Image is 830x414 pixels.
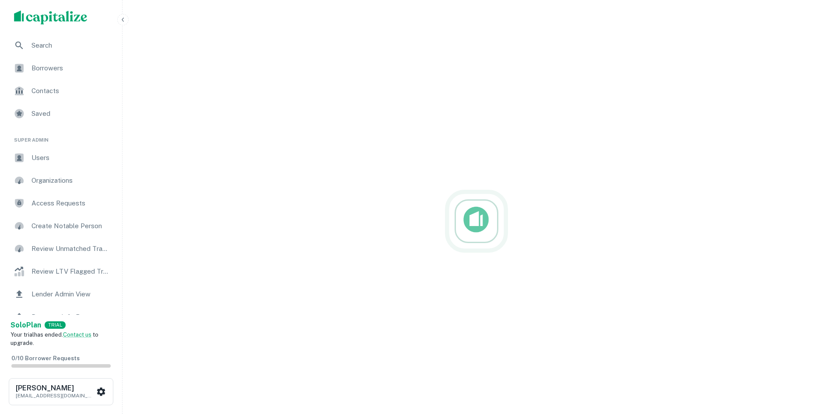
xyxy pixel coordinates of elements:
a: Search [7,35,115,56]
a: Borrower Info Requests [7,306,115,327]
span: Contacts [32,86,110,96]
span: Review LTV Flagged Transactions [32,266,110,277]
span: Saved [32,108,110,119]
span: Access Requests [32,198,110,209]
a: Saved [7,103,115,124]
button: [PERSON_NAME][EMAIL_ADDRESS][DOMAIN_NAME] [9,378,113,405]
a: Contact us [63,331,91,338]
a: Contacts [7,80,115,101]
span: Borrower Info Requests [32,312,110,322]
a: Review Unmatched Transactions [7,238,115,259]
a: Create Notable Person [7,216,115,237]
span: Organizations [32,175,110,186]
a: Lender Admin View [7,284,115,305]
h6: [PERSON_NAME] [16,385,95,392]
span: Lender Admin View [32,289,110,299]
div: TRIAL [45,321,66,329]
a: SoloPlan [11,320,41,331]
a: Access Requests [7,193,115,214]
span: Review Unmatched Transactions [32,244,110,254]
p: [EMAIL_ADDRESS][DOMAIN_NAME] [16,392,95,400]
img: capitalize-logo.png [14,10,88,24]
li: Super Admin [7,126,115,147]
a: Users [7,147,115,168]
a: Review LTV Flagged Transactions [7,261,115,282]
a: Organizations [7,170,115,191]
span: Users [32,153,110,163]
span: Borrowers [32,63,110,73]
a: Borrowers [7,58,115,79]
span: 0 / 10 Borrower Requests [11,355,80,362]
span: Search [32,40,110,51]
strong: Solo Plan [11,321,41,329]
span: Your trial has ended. to upgrade. [11,331,98,347]
span: Create Notable Person [32,221,110,231]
